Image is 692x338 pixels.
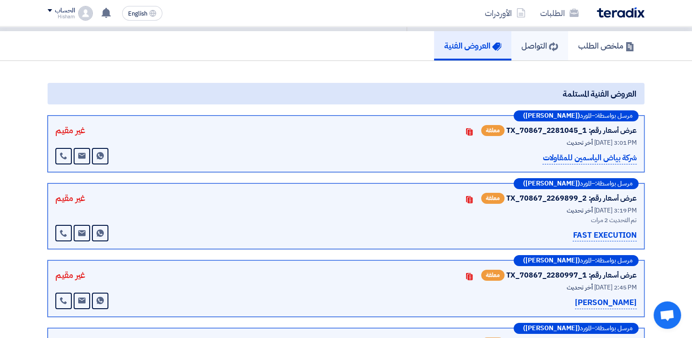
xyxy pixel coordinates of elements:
[514,178,638,189] div: –
[594,206,637,215] span: [DATE] 3:19 PM
[434,31,511,60] a: العروض الفنية
[523,113,580,119] b: ([PERSON_NAME])
[580,113,591,119] span: المورد
[595,180,633,187] span: مرسل بواسطة:
[595,113,633,119] span: مرسل بواسطة:
[506,270,637,281] div: عرض أسعار رقم: TX_70867_2280997_1
[594,283,637,292] span: [DATE] 2:45 PM
[594,138,637,147] span: [DATE] 3:01 PM
[481,270,504,281] span: معلقة
[521,40,558,51] h5: التواصل
[477,2,533,24] a: الأوردرات
[566,206,592,215] span: أخر تحديث
[122,6,162,21] button: English
[654,301,681,329] div: Open chat
[514,110,638,121] div: –
[580,325,591,332] span: المورد
[580,257,591,264] span: المورد
[580,180,591,187] span: المورد
[55,191,85,205] div: غير مقيم
[55,7,75,15] div: الحساب
[533,2,586,24] a: الطلبات
[568,31,644,60] a: ملخص الطلب
[78,6,93,21] img: profile_test.png
[573,229,637,242] p: FAST EXECUTION
[595,257,633,264] span: مرسل بواسطة:
[566,138,592,147] span: أخر تحديث
[566,283,592,292] span: أخر تحديث
[542,152,637,164] p: شركة بياض الياسمين للمقاولات
[128,11,147,17] span: English
[506,193,637,204] div: عرض أسعار رقم: TX_70867_2269899_2
[506,125,637,136] div: عرض أسعار رقم: TX_70867_2281045_1
[55,268,85,282] div: غير مقيم
[444,40,501,51] h5: العروض الفنية
[481,125,504,136] span: معلقة
[514,323,638,334] div: –
[48,14,75,19] div: Hisham
[523,180,580,187] b: ([PERSON_NAME])
[523,257,580,264] b: ([PERSON_NAME])
[575,297,637,309] p: [PERSON_NAME]
[514,255,638,266] div: –
[578,40,634,51] h5: ملخص الطلب
[481,193,504,204] span: معلقة
[523,325,580,332] b: ([PERSON_NAME])
[408,215,637,225] div: تم التحديث 2 مرات
[55,123,85,137] div: غير مقيم
[563,87,636,100] span: العروض الفنية المستلمة
[597,7,644,18] img: Teradix logo
[511,31,568,60] a: التواصل
[595,325,633,332] span: مرسل بواسطة:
